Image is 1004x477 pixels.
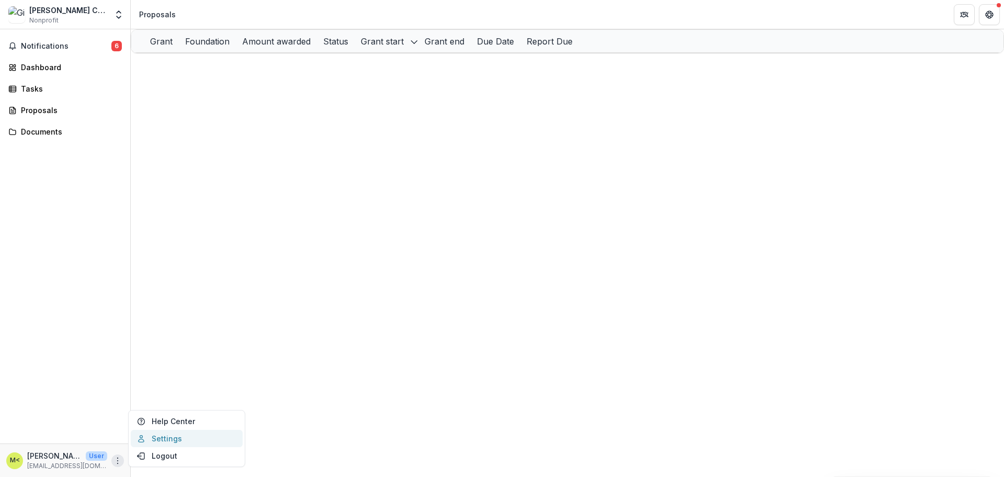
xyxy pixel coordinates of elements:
[144,30,179,52] div: Grant
[355,30,418,52] div: Grant start
[418,35,471,48] div: Grant end
[111,4,126,25] button: Open entity switcher
[4,123,126,140] a: Documents
[355,35,410,48] div: Grant start
[410,38,418,46] svg: sorted descending
[135,7,180,22] nav: breadcrumb
[21,105,118,116] div: Proposals
[4,80,126,97] a: Tasks
[317,30,355,52] div: Status
[471,30,520,52] div: Due Date
[4,38,126,54] button: Notifications6
[139,9,176,20] div: Proposals
[29,16,59,25] span: Nonprofit
[86,451,107,461] p: User
[979,4,1000,25] button: Get Help
[8,6,25,23] img: Gibson Center for Behavioral Change
[954,4,975,25] button: Partners
[21,126,118,137] div: Documents
[4,59,126,76] a: Dashboard
[317,35,355,48] div: Status
[418,30,471,52] div: Grant end
[520,30,579,52] div: Report Due
[179,35,236,48] div: Foundation
[520,35,579,48] div: Report Due
[179,30,236,52] div: Foundation
[29,5,107,16] div: [PERSON_NAME] Center for Behavioral Change
[27,450,82,461] p: [PERSON_NAME] <[EMAIL_ADDRESS][DOMAIN_NAME]>
[27,461,107,471] p: [EMAIL_ADDRESS][DOMAIN_NAME]
[236,30,317,52] div: Amount awarded
[10,457,20,464] div: Mr. Ryan Essex <essexr@gibsonrecovery.org>
[111,41,122,51] span: 6
[21,83,118,94] div: Tasks
[21,62,118,73] div: Dashboard
[21,42,111,51] span: Notifications
[236,35,317,48] div: Amount awarded
[4,102,126,119] a: Proposals
[471,35,520,48] div: Due Date
[111,454,124,467] button: More
[144,35,179,48] div: Grant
